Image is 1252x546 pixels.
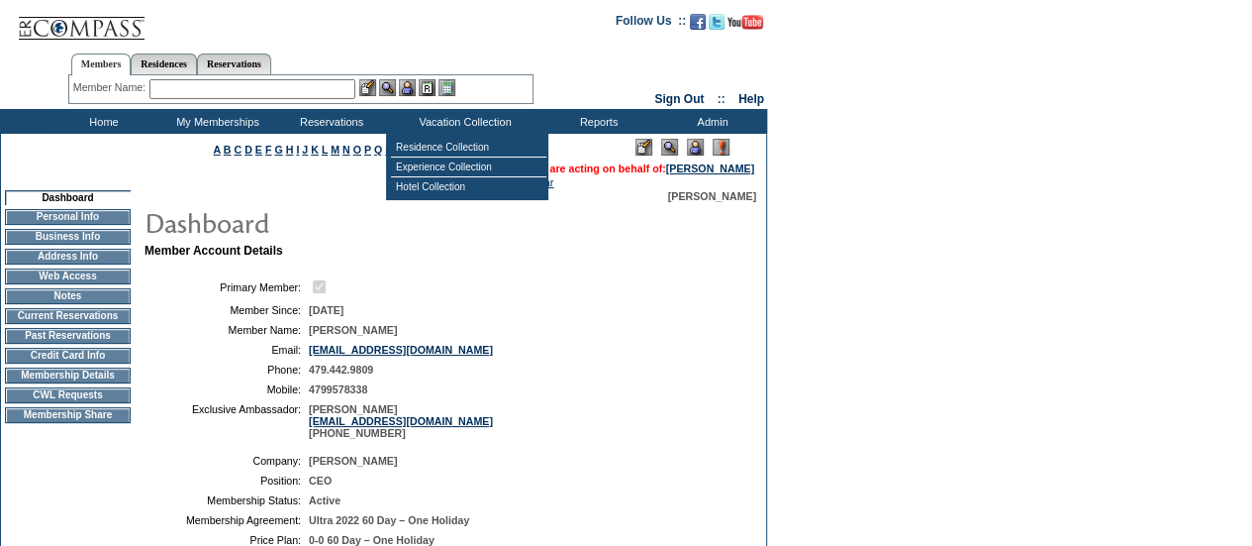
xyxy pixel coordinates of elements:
[690,14,706,30] img: Become our fan on Facebook
[152,403,301,439] td: Exclusive Ambassador:
[635,139,652,156] img: Edit Mode
[265,144,272,156] a: F
[5,269,131,284] td: Web Access
[144,244,283,258] b: Member Account Details
[152,475,301,487] td: Position:
[379,79,396,96] img: View
[727,20,763,32] a: Subscribe to our YouTube Channel
[539,109,653,134] td: Reports
[5,348,131,364] td: Credit Card Info
[353,144,361,156] a: O
[244,144,252,156] a: D
[309,324,397,336] span: [PERSON_NAME]
[152,364,301,376] td: Phone:
[419,79,435,96] img: Reservations
[152,494,301,506] td: Membership Status:
[197,54,271,74] a: Reservations
[5,387,131,403] td: CWL Requests
[234,144,241,156] a: C
[152,277,301,296] td: Primary Member:
[5,229,131,245] td: Business Info
[709,14,724,30] img: Follow us on Twitter
[342,144,350,156] a: N
[687,139,704,156] img: Impersonate
[666,163,754,174] a: [PERSON_NAME]
[364,144,371,156] a: P
[391,138,546,158] td: Residence Collection
[152,304,301,316] td: Member Since:
[309,364,373,376] span: 479.442.9809
[5,190,131,205] td: Dashboard
[152,455,301,467] td: Company:
[45,109,158,134] td: Home
[214,144,221,156] a: A
[322,144,328,156] a: L
[331,144,339,156] a: M
[309,475,332,487] span: CEO
[286,144,294,156] a: H
[152,514,301,526] td: Membership Agreement:
[255,144,262,156] a: E
[152,534,301,546] td: Price Plan:
[653,109,767,134] td: Admin
[309,514,469,526] span: Ultra 2022 60 Day – One Holiday
[309,403,493,439] span: [PERSON_NAME] [PHONE_NUMBER]
[144,202,539,242] img: pgTtlDashboard.gif
[713,139,729,156] img: Log Concern/Member Elevation
[399,79,416,96] img: Impersonate
[309,383,367,395] span: 4799578338
[668,190,756,202] span: [PERSON_NAME]
[274,144,282,156] a: G
[71,54,132,75] a: Members
[131,54,197,74] a: Residences
[5,368,131,383] td: Membership Details
[727,15,763,30] img: Subscribe to our YouTube Channel
[709,20,724,32] a: Follow us on Twitter
[5,407,131,423] td: Membership Share
[528,163,754,174] span: You are acting on behalf of:
[654,92,704,106] a: Sign Out
[359,79,376,96] img: b_edit.gif
[224,144,232,156] a: B
[309,455,397,467] span: [PERSON_NAME]
[152,383,301,395] td: Mobile:
[391,177,546,196] td: Hotel Collection
[391,158,546,177] td: Experience Collection
[386,109,539,134] td: Vacation Collection
[309,534,434,546] span: 0-0 60 Day – One Holiday
[296,144,299,156] a: I
[5,249,131,265] td: Address Info
[438,79,455,96] img: b_calculator.gif
[616,12,686,36] td: Follow Us ::
[272,109,386,134] td: Reservations
[152,344,301,356] td: Email:
[5,328,131,344] td: Past Reservations
[661,139,678,156] img: View Mode
[374,144,382,156] a: Q
[309,344,493,356] a: [EMAIL_ADDRESS][DOMAIN_NAME]
[5,288,131,304] td: Notes
[5,209,131,225] td: Personal Info
[309,415,493,427] a: [EMAIL_ADDRESS][DOMAIN_NAME]
[738,92,764,106] a: Help
[309,304,343,316] span: [DATE]
[309,494,340,506] span: Active
[73,79,149,96] div: Member Name:
[158,109,272,134] td: My Memberships
[690,20,706,32] a: Become our fan on Facebook
[311,144,319,156] a: K
[152,324,301,336] td: Member Name:
[718,92,725,106] span: ::
[5,308,131,324] td: Current Reservations
[302,144,308,156] a: J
